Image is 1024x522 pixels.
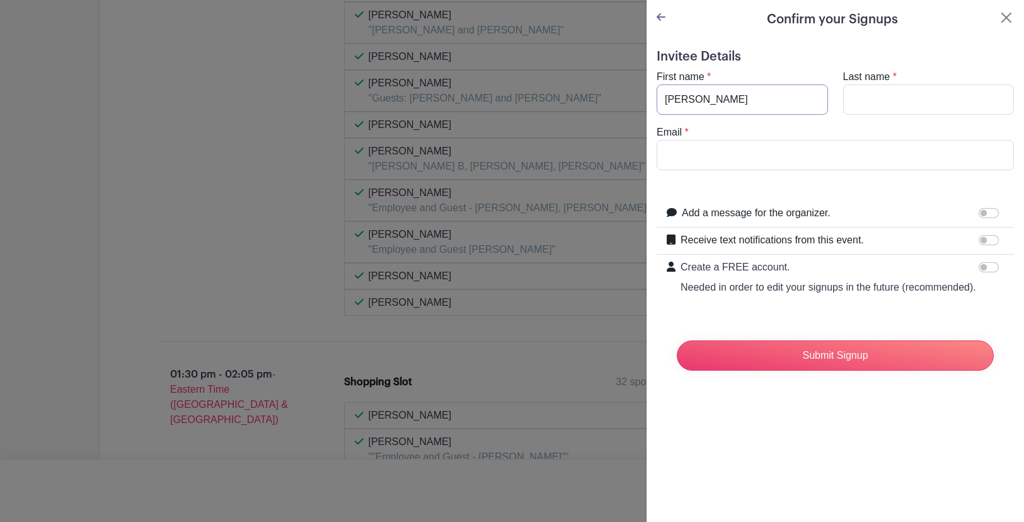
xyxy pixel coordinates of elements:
[999,10,1014,25] button: Close
[681,233,864,248] label: Receive text notifications from this event.
[657,69,705,84] label: First name
[657,125,682,140] label: Email
[682,206,831,221] label: Add a message for the organizer.
[657,49,1014,64] h5: Invitee Details
[677,340,994,371] input: Submit Signup
[681,260,976,275] p: Create a FREE account.
[843,69,890,84] label: Last name
[767,10,898,29] h5: Confirm your Signups
[681,280,976,295] p: Needed in order to edit your signups in the future (recommended).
